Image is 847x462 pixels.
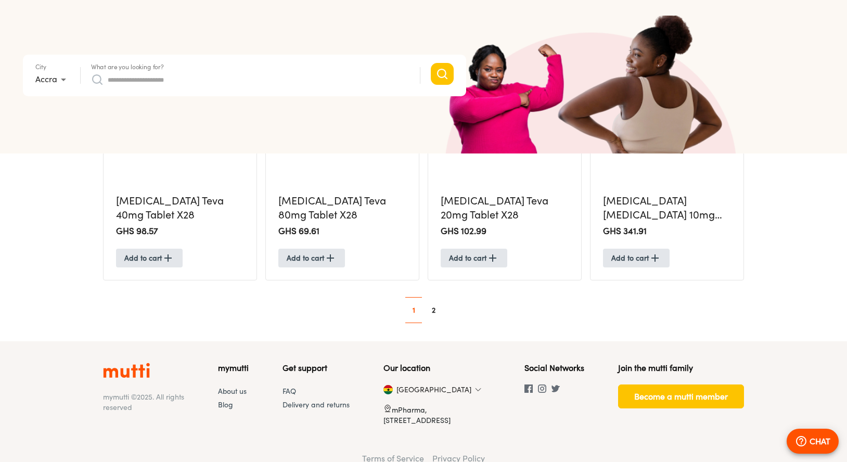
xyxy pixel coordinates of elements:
section: [GEOGRAPHIC_DATA] [383,384,399,395]
a: Go to page 2 [425,302,442,318]
h5: [MEDICAL_DATA] Teva 80mg Tablet X28 [278,194,406,222]
img: Ghana [383,385,393,394]
button: Search [431,63,454,85]
button: Add to cart [278,249,345,268]
button: Add to cart [603,249,670,268]
button: Become a mutti member [618,384,744,408]
h2: GHS 102.99 [441,225,569,237]
a: Instagram [538,386,551,394]
img: Logo [103,362,150,379]
a: Facebook [524,386,538,394]
h2: GHS 341.91 [603,225,731,237]
a: Blog [218,400,233,409]
p: mymutti © 2025 . All rights reserved [103,392,184,413]
img: Location [383,404,392,413]
label: City [35,64,46,70]
button: Add to cart [441,249,507,268]
h5: mymutti [218,362,249,374]
span: Add to cart [287,252,337,265]
span: Become a mutti member [634,389,728,404]
div: Accra [35,71,70,88]
span: Add to cart [449,252,499,265]
h2: GHS 69.61 [278,225,406,237]
h5: Social Networks [524,362,584,374]
nav: pagination navigation [103,297,744,323]
h5: Get support [283,362,350,374]
h2: GHS 98.57 [116,225,244,237]
h5: Join the mutti family [618,362,744,374]
img: Dropdown [475,387,481,393]
button: Add to cart [116,249,183,268]
img: Facebook [524,384,533,393]
a: Twitter [551,386,565,394]
span: Add to cart [611,252,661,265]
a: FAQ [283,387,296,395]
p: mPharma, [STREET_ADDRESS] [383,404,490,426]
h5: [MEDICAL_DATA] Teva 20mg Tablet X28 [441,194,569,222]
a: Delivery and returns [283,400,350,409]
a: page 1 [405,297,422,323]
img: Twitter [551,384,560,393]
h5: Our location [383,362,490,374]
h5: [MEDICAL_DATA] Teva 40mg Tablet X28 [116,194,244,222]
img: Instagram [538,384,546,393]
a: About us [218,387,247,395]
label: What are you looking for? [91,64,164,70]
button: CHAT [787,429,839,454]
h5: [MEDICAL_DATA] [MEDICAL_DATA] 10mg Tablet X30 [603,194,731,222]
p: CHAT [810,435,830,447]
span: Add to cart [124,252,174,265]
